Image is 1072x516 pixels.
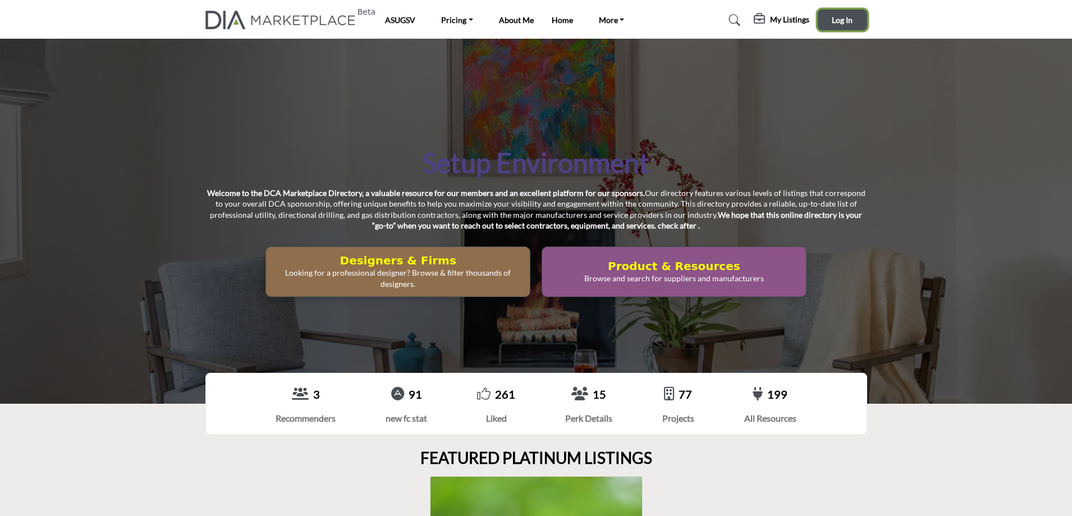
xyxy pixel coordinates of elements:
[313,387,320,401] a: 3
[565,412,612,425] div: Perk Details
[292,387,309,402] a: View Recommenders
[265,246,530,297] button: Designers & Firms Looking for a professional designer? Browse & filter thousands of designers.
[207,188,645,198] strong: Welcome to the DCA Marketplace Directory, a valuable resource for our members and an excellent pl...
[409,387,422,401] a: 91
[744,412,796,425] div: All Resources
[477,412,515,425] div: Liked
[499,15,534,25] a: About Me
[679,387,692,401] a: 77
[718,11,748,29] a: Search
[832,15,853,25] span: Log In
[205,11,362,29] a: Beta
[477,387,491,400] i: Go to Liked
[433,12,481,28] a: Pricing
[591,12,633,28] a: More
[205,11,362,29] img: Site Logo
[552,15,573,25] a: Home
[754,13,809,27] div: My Listings
[276,412,336,425] div: Recommenders
[358,7,375,17] h6: Beta
[423,145,649,180] h1: Setup Environment
[593,387,606,401] a: 15
[495,387,515,401] a: 261
[542,246,807,297] button: Product & Resources Browse and search for suppliers and manufacturers
[269,254,526,267] h2: Designers & Firms
[546,273,803,284] p: Browse and search for suppliers and manufacturers
[385,15,415,25] a: ASUGSV
[818,10,867,30] button: Log In
[420,449,652,468] h2: FEATURED PLATINUM LISTINGS
[269,267,526,289] p: Looking for a professional designer? Browse & filter thousands of designers.
[546,259,803,273] h2: Product & Resources
[205,188,867,231] p: Our directory features various levels of listings that correspond to your overall DCA sponsorship...
[662,412,694,425] div: Projects
[770,15,809,25] h5: My Listings
[386,412,427,425] div: new fc stat
[767,387,787,401] a: 199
